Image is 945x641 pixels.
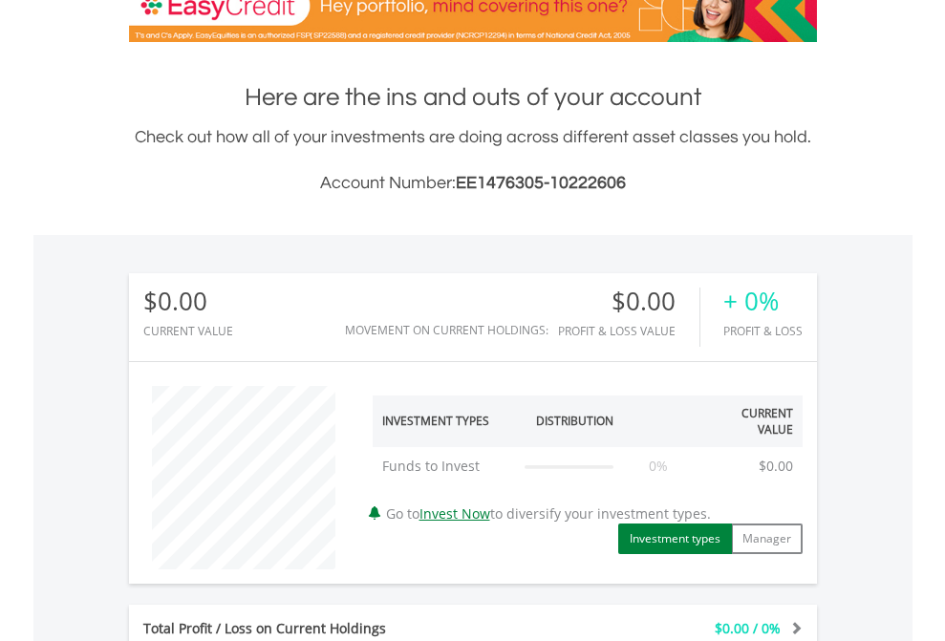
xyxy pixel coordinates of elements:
button: Manager [731,523,803,554]
button: Investment types [618,523,732,554]
td: 0% [623,447,695,485]
div: $0.00 [558,288,699,315]
th: Investment Types [373,395,516,447]
td: $0.00 [749,447,803,485]
div: Movement on Current Holdings: [345,324,548,336]
div: Total Profit / Loss on Current Holdings [129,619,530,638]
div: $0.00 [143,288,233,315]
h3: Account Number: [129,170,817,197]
th: Current Value [695,395,803,447]
div: Profit & Loss [723,325,803,337]
div: Profit & Loss Value [558,325,699,337]
td: Funds to Invest [373,447,516,485]
div: Check out how all of your investments are doing across different asset classes you hold. [129,124,817,197]
div: CURRENT VALUE [143,325,233,337]
div: Distribution [536,413,613,429]
div: Go to to diversify your investment types. [358,376,817,554]
div: + 0% [723,288,803,315]
span: $0.00 / 0% [715,619,781,637]
span: EE1476305-10222606 [456,174,626,192]
a: Invest Now [419,504,490,523]
h1: Here are the ins and outs of your account [129,80,817,115]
